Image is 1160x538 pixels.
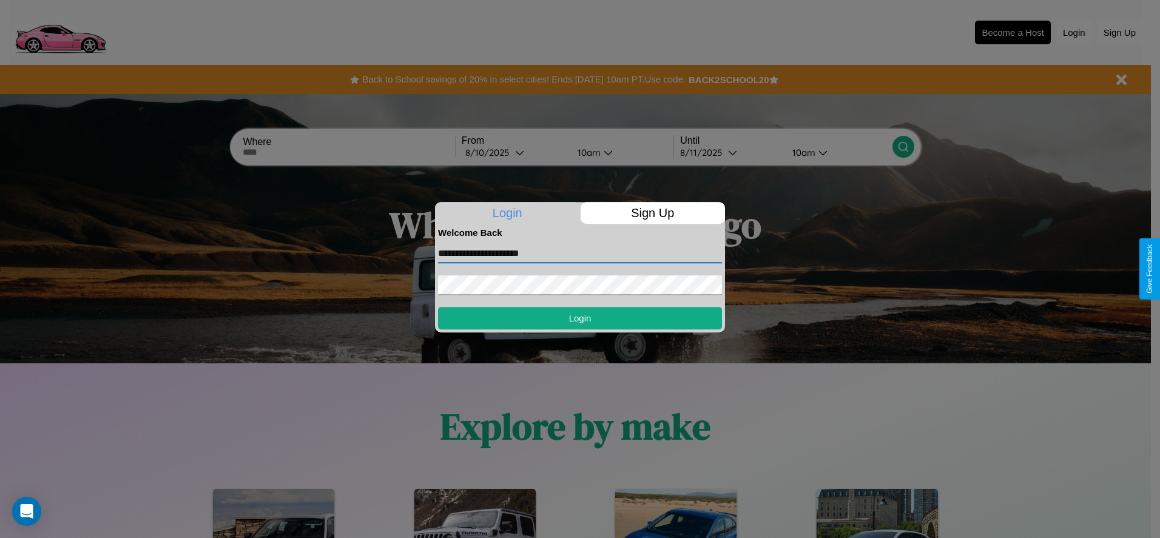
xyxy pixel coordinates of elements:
[438,227,722,238] h4: Welcome Back
[1145,244,1154,294] div: Give Feedback
[438,307,722,329] button: Login
[12,497,41,526] div: Open Intercom Messenger
[435,202,580,224] p: Login
[581,202,726,224] p: Sign Up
